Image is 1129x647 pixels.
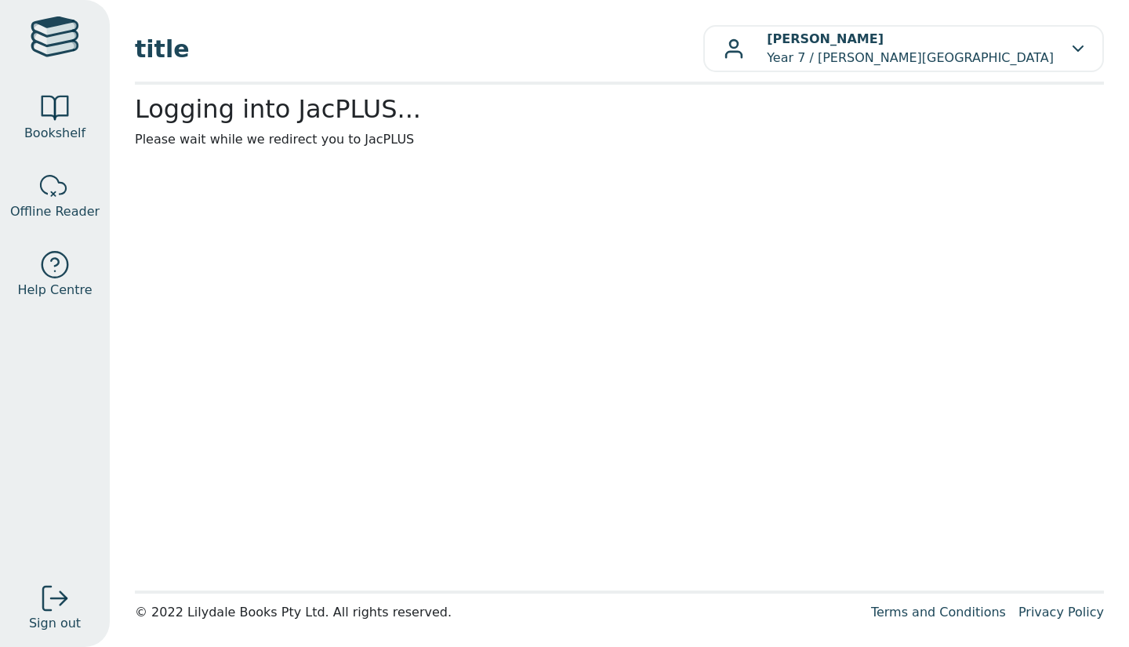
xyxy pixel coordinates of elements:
div: © 2022 Lilydale Books Pty Ltd. All rights reserved. [135,603,859,622]
span: title [135,31,703,67]
span: Help Centre [17,281,92,300]
b: [PERSON_NAME] [767,31,884,46]
span: Bookshelf [24,124,85,143]
p: Please wait while we redirect you to JacPLUS [135,130,1104,149]
a: Privacy Policy [1018,605,1104,620]
h2: Logging into JacPLUS... [135,94,1104,124]
button: [PERSON_NAME]Year 7 / [PERSON_NAME][GEOGRAPHIC_DATA] [703,25,1104,72]
span: Sign out [29,614,81,633]
span: Offline Reader [10,202,100,221]
p: Year 7 / [PERSON_NAME][GEOGRAPHIC_DATA] [767,30,1054,67]
a: Terms and Conditions [871,605,1006,620]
